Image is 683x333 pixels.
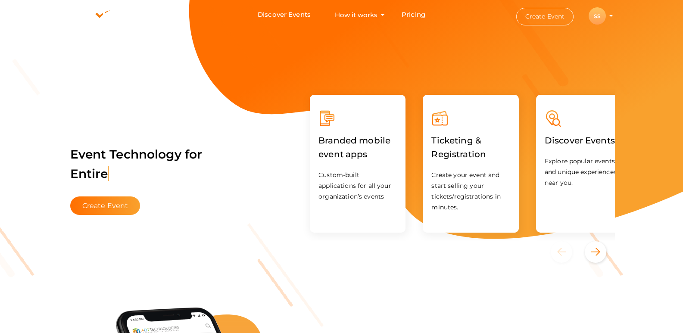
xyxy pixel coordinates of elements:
button: How it works [332,7,380,23]
a: Discover Events [545,137,615,145]
label: Ticketing & Registration [431,127,510,168]
a: Ticketing & Registration [431,151,510,159]
p: Explore popular events and unique experiences near you. [545,156,623,188]
div: SS [589,7,606,25]
label: Event Technology for [70,134,203,194]
button: Create Event [516,8,574,25]
button: SS [586,7,608,25]
p: Custom-built applications for all your organization’s events [318,170,397,202]
button: Create Event [70,196,140,215]
a: Branded mobile event apps [318,151,397,159]
button: Next [585,241,606,263]
profile-pic: SS [589,13,606,19]
label: Branded mobile event apps [318,127,397,168]
button: Previous [551,241,583,263]
a: Pricing [402,7,425,23]
span: Entire [70,166,109,181]
label: Discover Events [545,127,615,154]
p: Create your event and start selling your tickets/registrations in minutes. [431,170,510,213]
a: Discover Events [258,7,311,23]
